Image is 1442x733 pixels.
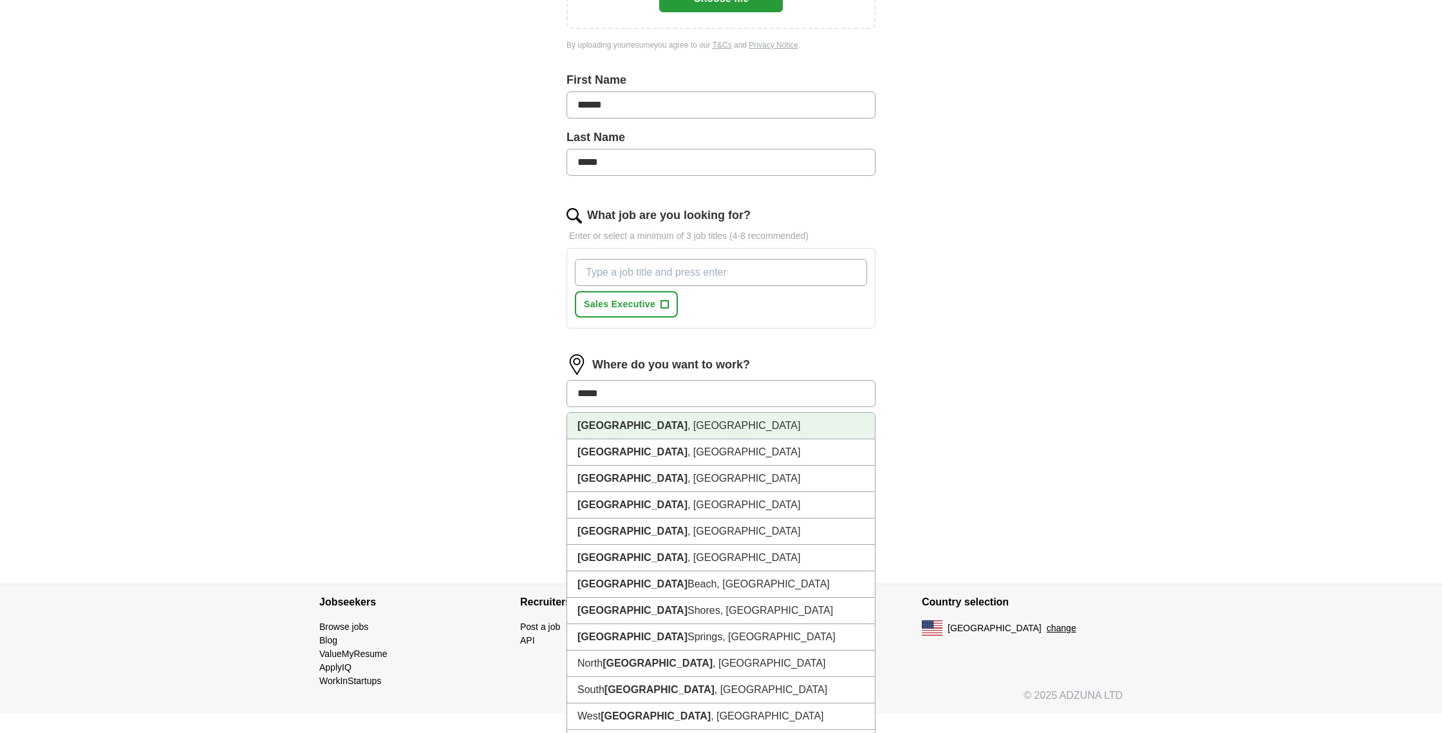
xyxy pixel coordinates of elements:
li: , [GEOGRAPHIC_DATA] [567,519,875,545]
p: Enter or select a minimum of 3 job titles (4-8 recommended) [566,229,876,243]
div: © 2025 ADZUNA LTD [309,688,1133,714]
strong: [GEOGRAPHIC_DATA] [601,710,711,721]
strong: [GEOGRAPHIC_DATA] [577,578,688,589]
a: Post a job [520,622,560,632]
li: South , [GEOGRAPHIC_DATA] [567,677,875,703]
label: Last Name [566,129,876,146]
strong: [GEOGRAPHIC_DATA] [577,499,688,510]
a: Blog [319,635,337,645]
a: Browse jobs [319,622,368,632]
h4: Country selection [922,584,1123,620]
label: Where do you want to work? [592,356,750,374]
a: API [520,635,535,645]
input: Type a job title and press enter [575,259,867,286]
label: First Name [566,71,876,89]
button: Sales Executive [575,291,678,318]
strong: [GEOGRAPHIC_DATA] [577,631,688,642]
li: , [GEOGRAPHIC_DATA] [567,439,875,466]
li: Springs, [GEOGRAPHIC_DATA] [567,624,875,651]
strong: [GEOGRAPHIC_DATA] [577,526,688,537]
button: change [1047,622,1076,635]
strong: [GEOGRAPHIC_DATA] [577,552,688,563]
li: North , [GEOGRAPHIC_DATA] [567,651,875,677]
strong: [GEOGRAPHIC_DATA] [604,684,715,695]
label: What job are you looking for? [587,207,751,224]
img: search.png [566,208,582,224]
strong: [GEOGRAPHIC_DATA] [603,658,713,669]
li: , [GEOGRAPHIC_DATA] [567,413,875,439]
li: West , [GEOGRAPHIC_DATA] [567,703,875,730]
a: Privacy Notice [749,41,798,50]
strong: [GEOGRAPHIC_DATA] [577,420,688,431]
a: T&Cs [713,41,732,50]
li: , [GEOGRAPHIC_DATA] [567,545,875,571]
li: , [GEOGRAPHIC_DATA] [567,492,875,519]
span: [GEOGRAPHIC_DATA] [948,622,1042,635]
img: location.png [566,354,587,375]
span: Sales Executive [584,298,655,311]
strong: [GEOGRAPHIC_DATA] [577,473,688,484]
li: Beach, [GEOGRAPHIC_DATA] [567,571,875,598]
li: , [GEOGRAPHIC_DATA] [567,466,875,492]
a: WorkInStartups [319,676,381,686]
li: Shores, [GEOGRAPHIC_DATA] [567,598,875,624]
strong: [GEOGRAPHIC_DATA] [577,446,688,457]
a: ApplyIQ [319,662,351,672]
strong: [GEOGRAPHIC_DATA] [577,605,688,616]
img: US flag [922,620,942,636]
a: ValueMyResume [319,649,388,659]
div: By uploading your resume you agree to our and . [566,39,876,51]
